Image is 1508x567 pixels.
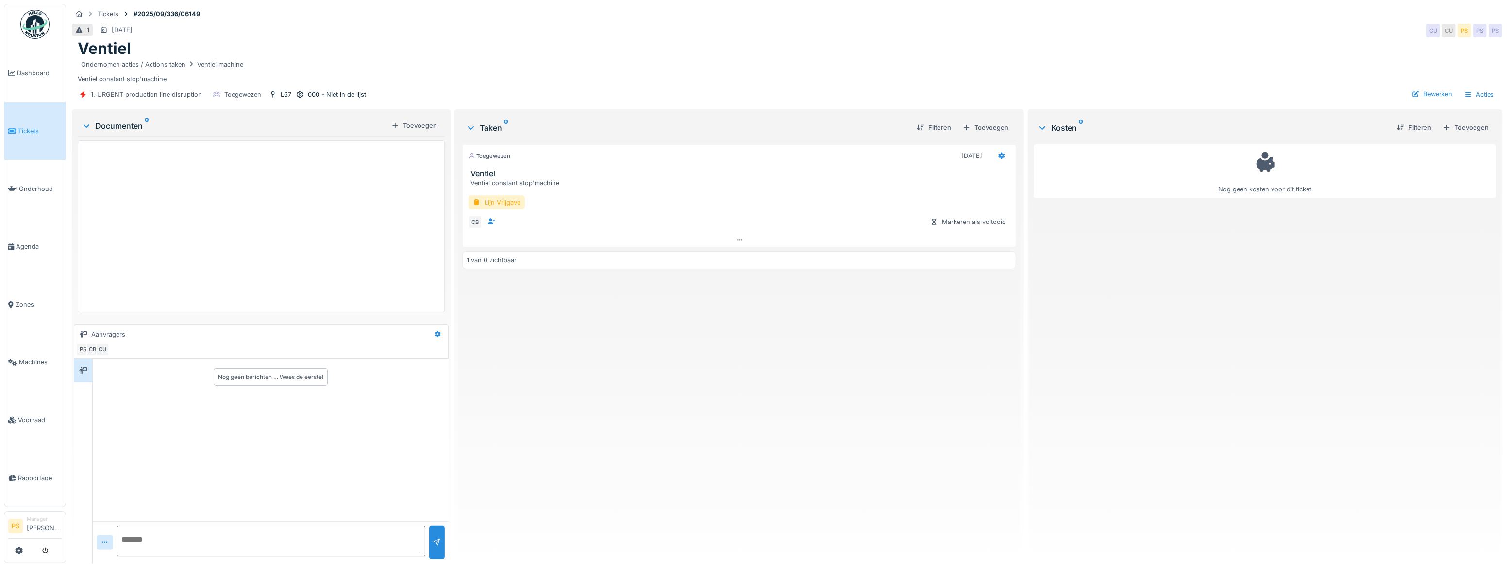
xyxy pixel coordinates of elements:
[4,449,66,507] a: Rapportage
[1393,121,1435,134] div: Filteren
[4,102,66,160] a: Tickets
[4,160,66,218] a: Onderhoud
[19,358,62,367] span: Machines
[8,515,62,539] a: PS Manager[PERSON_NAME]
[18,415,62,425] span: Voorraad
[76,343,90,356] div: PS
[81,60,243,69] div: Ondernomen acties / Actions taken Ventiel machine
[112,25,133,34] div: [DATE]
[18,126,62,136] span: Tickets
[87,25,89,34] div: 1
[1426,24,1440,37] div: CU
[8,519,23,533] li: PS
[27,515,62,536] li: [PERSON_NAME]
[913,121,955,134] div: Filteren
[1442,24,1456,37] div: CU
[504,122,508,134] sup: 0
[470,169,1012,178] h3: Ventiel
[78,39,131,58] h1: Ventiel
[218,373,323,381] div: Nog geen berichten … Wees de eerste!
[1439,121,1492,134] div: Toevoegen
[19,184,62,193] span: Onderhoud
[281,90,291,99] div: L67
[4,275,66,333] a: Zones
[1460,87,1498,102] div: Acties
[1038,122,1389,134] div: Kosten
[224,90,261,99] div: Toegewezen
[387,119,441,132] div: Toevoegen
[466,122,909,134] div: Taken
[98,9,118,18] div: Tickets
[1079,122,1083,134] sup: 0
[926,215,1010,228] div: Markeren als voltooid
[91,330,125,339] div: Aanvragers
[308,90,366,99] div: 000 - Niet in de lijst
[96,343,109,356] div: CU
[130,9,204,18] strong: #2025/09/336/06149
[82,120,387,132] div: Documenten
[961,151,982,160] div: [DATE]
[469,195,525,209] div: Lijn Vrijgave
[91,90,202,99] div: 1. URGENT production line disruption
[78,58,1496,84] div: Ventiel constant stop'machine
[4,391,66,449] a: Voorraad
[4,44,66,102] a: Dashboard
[17,69,62,78] span: Dashboard
[469,215,482,229] div: CB
[4,333,66,391] a: Machines
[27,515,62,523] div: Manager
[1408,87,1456,101] div: Bewerken
[1489,24,1502,37] div: PS
[18,473,62,482] span: Rapportage
[145,120,149,132] sup: 0
[1458,24,1471,37] div: PS
[470,178,1012,188] div: Ventiel constant stop'machine
[20,10,50,39] img: Badge_color-CXgf-gQk.svg
[1473,24,1487,37] div: PS
[86,343,100,356] div: CB
[4,218,66,275] a: Agenda
[16,300,62,309] span: Zones
[469,152,510,160] div: Toegewezen
[959,121,1012,134] div: Toevoegen
[16,242,62,251] span: Agenda
[467,256,517,265] div: 1 van 0 zichtbaar
[1040,149,1490,194] div: Nog geen kosten voor dit ticket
